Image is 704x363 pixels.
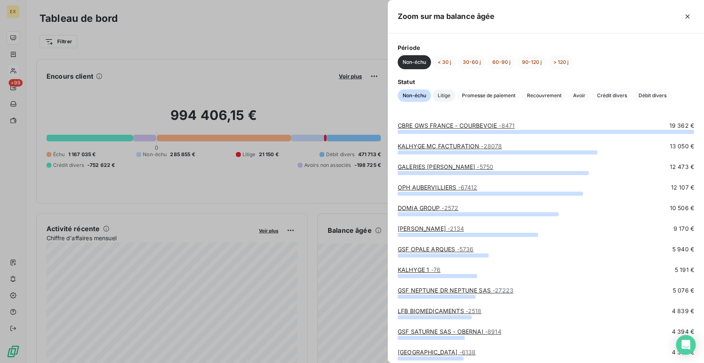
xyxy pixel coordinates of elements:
button: < 30 j [433,55,456,69]
a: GSF NEPTUNE DR NEPTUNE SAS [398,287,513,294]
button: 60-90 j [487,55,515,69]
a: [PERSON_NAME] [398,225,464,232]
span: - 8471 [499,122,515,129]
a: KALHYGE 1 [398,266,441,273]
span: 4 309 € [672,348,694,356]
span: 5 191 € [675,266,694,274]
a: GSF SATURNE SAS - OBERNAI [398,328,501,335]
span: 5 940 € [672,245,694,253]
button: > 120 j [548,55,573,69]
button: Recouvrement [522,89,566,102]
a: DOMIA GROUP [398,204,459,211]
span: 4 839 € [672,307,694,315]
a: [GEOGRAPHIC_DATA] [398,349,476,356]
span: - 76 [431,266,441,273]
span: - 6138 [459,349,476,356]
button: Avoir [568,89,590,102]
span: - 2518 [466,307,482,314]
button: Litige [433,89,455,102]
button: Non-échu [398,55,431,69]
span: - 5750 [477,163,493,170]
a: KALHYGE MC FACTURATION [398,143,502,150]
button: Promesse de paiement [457,89,520,102]
button: 90-120 j [517,55,547,69]
span: - 28078 [481,143,502,150]
button: Débit divers [634,89,671,102]
a: GALERIES [PERSON_NAME] [398,163,493,170]
span: - 5736 [457,246,474,253]
span: 9 170 € [674,225,694,233]
button: Non-échu [398,89,431,102]
span: - 2572 [442,204,459,211]
div: Open Intercom Messenger [676,335,696,355]
span: 12 107 € [671,183,694,192]
a: CBRE GWS FRANCE - COURBEVOIE [398,122,515,129]
span: - 8914 [485,328,501,335]
span: - 27223 [492,287,513,294]
span: 12 473 € [670,163,694,171]
button: 30-60 j [458,55,486,69]
span: 19 362 € [669,122,694,130]
span: Période [398,43,694,52]
span: 5 076 € [673,286,694,295]
span: - 2134 [448,225,464,232]
a: GSF OPALE ARQUES [398,246,473,253]
a: OPH AUBERVILLIERS [398,184,478,191]
h5: Zoom sur ma balance âgée [398,11,495,22]
span: - 67412 [458,184,478,191]
a: LFB BIOMEDICAMENTS [398,307,482,314]
span: 10 506 € [670,204,694,212]
span: Statut [398,77,694,86]
span: 4 394 € [672,328,694,336]
span: 13 050 € [670,142,694,150]
button: Crédit divers [592,89,632,102]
